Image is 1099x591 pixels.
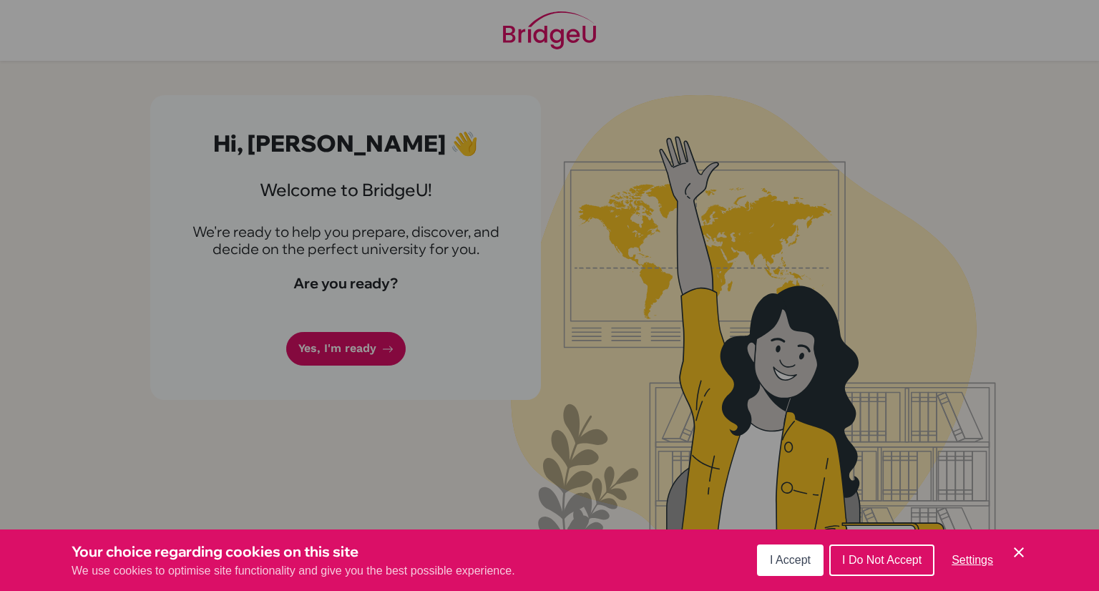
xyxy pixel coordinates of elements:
[1010,544,1027,561] button: Save and close
[770,554,811,566] span: I Accept
[829,544,934,576] button: I Do Not Accept
[72,541,515,562] h3: Your choice regarding cookies on this site
[72,562,515,580] p: We use cookies to optimise site functionality and give you the best possible experience.
[940,546,1005,575] button: Settings
[757,544,824,576] button: I Accept
[842,554,922,566] span: I Do Not Accept
[952,554,993,566] span: Settings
